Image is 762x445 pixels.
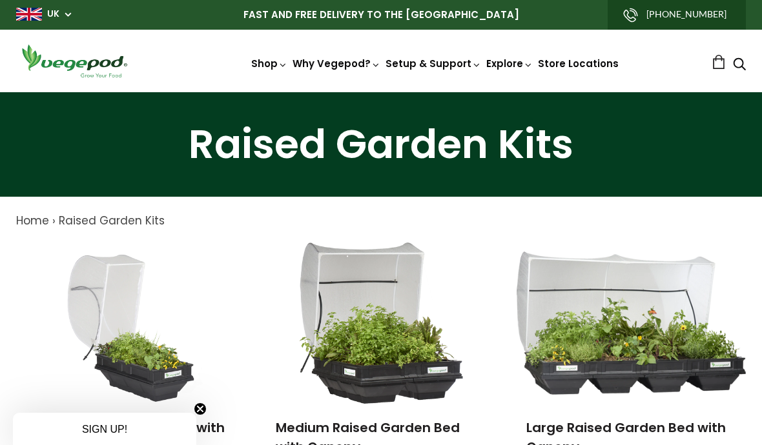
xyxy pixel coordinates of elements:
img: Large Raised Garden Bed with Canopy [517,252,746,395]
a: Raised Garden Kits [59,213,165,228]
span: › [52,213,56,228]
a: Search [733,59,746,72]
a: Home [16,213,49,228]
button: Close teaser [194,402,207,415]
img: Small Raised Garden Bed with Canopy [54,242,208,404]
a: UK [47,8,59,21]
h1: Raised Garden Kits [16,124,746,164]
div: SIGN UP!Close teaser [13,413,196,445]
a: Shop [251,57,287,70]
a: Why Vegepod? [293,57,380,70]
img: Vegepod [16,43,132,79]
img: Medium Raised Garden Bed with Canopy [299,242,463,404]
span: SIGN UP! [82,424,127,435]
a: Explore [486,57,533,70]
a: Store Locations [538,57,619,70]
a: Setup & Support [386,57,481,70]
img: gb_large.png [16,8,42,21]
nav: breadcrumbs [16,213,746,230]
